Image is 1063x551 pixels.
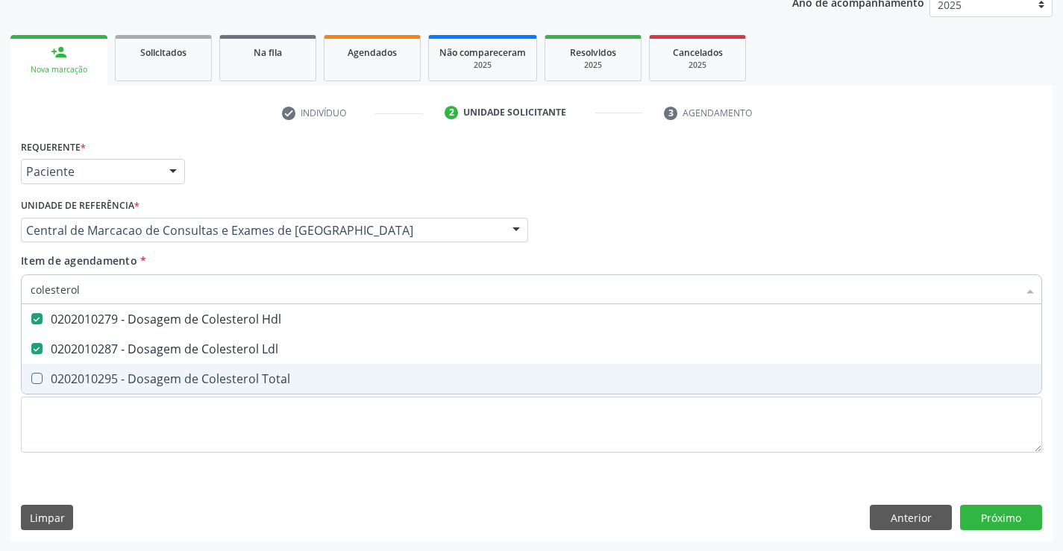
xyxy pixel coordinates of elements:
[140,46,186,59] span: Solicitados
[348,46,397,59] span: Agendados
[445,106,458,119] div: 2
[31,274,1017,304] input: Buscar por procedimentos
[31,343,1032,355] div: 0202010287 - Dosagem de Colesterol Ldl
[660,60,735,71] div: 2025
[463,106,566,119] div: Unidade solicitante
[21,254,137,268] span: Item de agendamento
[870,505,952,530] button: Anterior
[21,195,139,218] label: Unidade de referência
[31,313,1032,325] div: 0202010279 - Dosagem de Colesterol Hdl
[570,46,616,59] span: Resolvidos
[26,223,498,238] span: Central de Marcacao de Consultas e Exames de [GEOGRAPHIC_DATA]
[439,46,526,59] span: Não compareceram
[26,164,154,179] span: Paciente
[556,60,630,71] div: 2025
[31,373,1032,385] div: 0202010295 - Dosagem de Colesterol Total
[254,46,282,59] span: Na fila
[21,64,97,75] div: Nova marcação
[21,136,86,159] label: Requerente
[439,60,526,71] div: 2025
[960,505,1042,530] button: Próximo
[673,46,723,59] span: Cancelados
[51,44,67,60] div: person_add
[21,505,73,530] button: Limpar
